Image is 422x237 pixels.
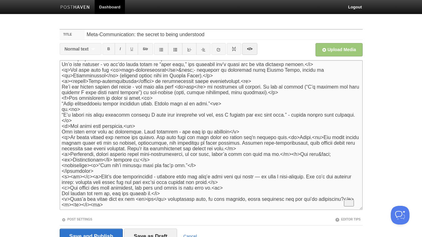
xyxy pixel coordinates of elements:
[65,46,89,51] span: Normal text
[232,47,236,51] img: pagebreak-icon.png
[62,218,92,221] a: Post Settings
[391,206,410,225] iframe: Help Scout Beacon - Open
[242,43,257,55] a: </>
[60,60,363,210] textarea: To enrich screen reader interactions, please activate Accessibility in Grammarly extension settings
[60,30,85,40] label: Title
[115,43,126,55] a: I
[60,5,90,10] img: Posthaven-bar
[143,47,148,51] del: Str
[126,43,138,55] a: U
[138,43,153,55] a: Str
[335,218,361,221] a: Editor Tips
[102,43,115,55] a: B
